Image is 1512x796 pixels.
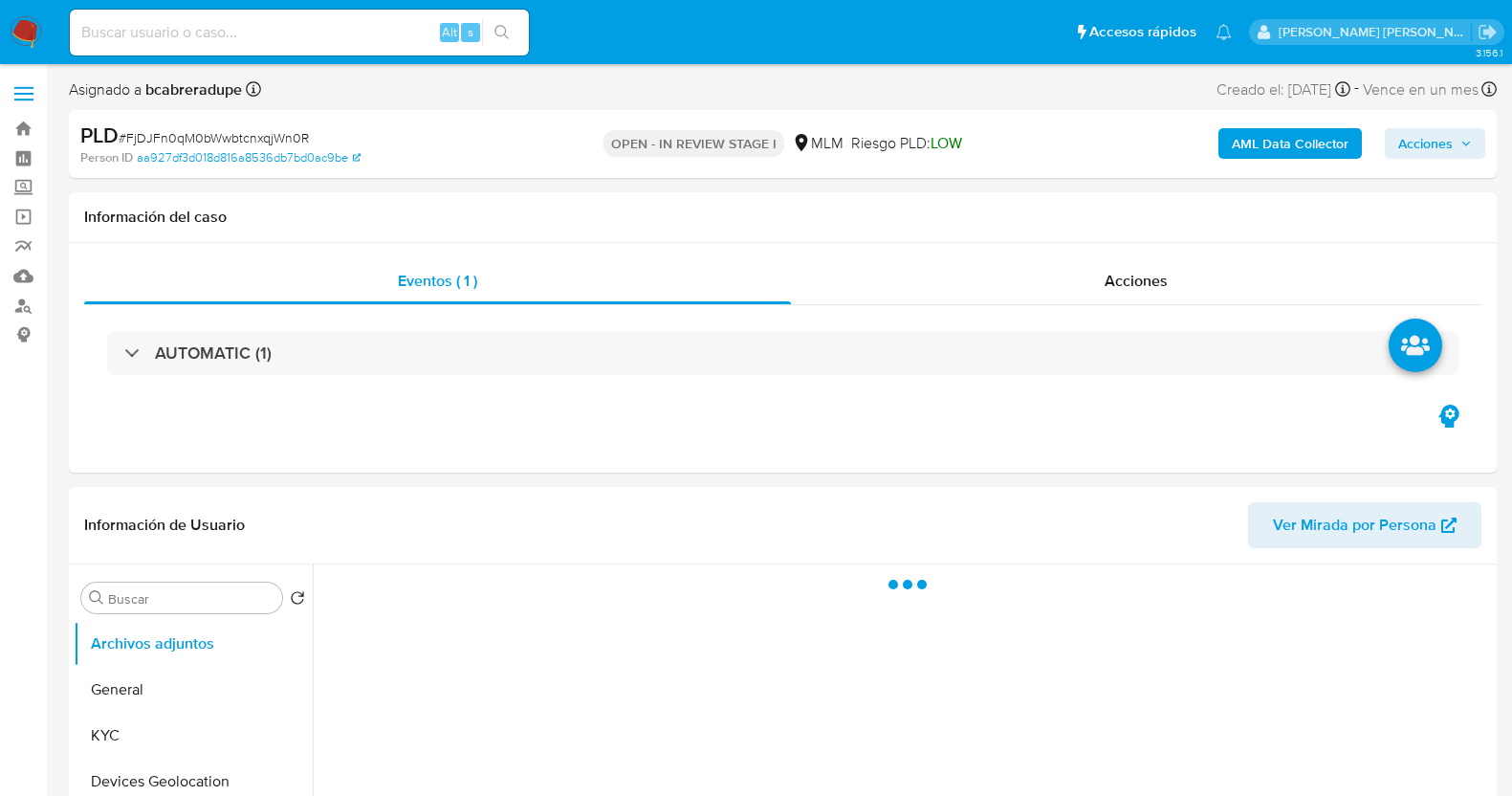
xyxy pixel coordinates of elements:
[1385,128,1485,159] button: Acciones
[70,20,529,45] input: Buscar usuario o caso...
[1216,24,1232,40] a: Notificaciones
[74,621,313,667] button: Archivos adjuntos
[1363,79,1479,100] span: Vence en un mes
[1105,270,1168,292] span: Acciones
[1478,22,1498,42] a: Salir
[931,132,962,154] span: LOW
[1232,128,1348,159] b: AML Data Collector
[482,19,521,46] button: search-icon
[1216,77,1350,102] div: Creado el: [DATE]
[1398,128,1453,159] span: Acciones
[1354,77,1359,102] span: -
[89,590,104,606] button: Buscar
[80,149,133,166] b: Person ID
[290,590,305,611] button: Volver al orden por defecto
[1279,23,1472,41] p: baltazar.cabreradupeyron@mercadolibre.com.mx
[792,133,844,154] div: MLM
[74,713,313,759] button: KYC
[468,23,473,41] span: s
[80,120,119,150] b: PLD
[442,23,457,41] span: Alt
[155,343,272,364] h3: AUTOMATIC (1)
[1248,502,1481,548] button: Ver Mirada por Persona
[84,208,1481,227] h1: Información del caso
[603,130,784,157] p: OPEN - IN REVIEW STAGE I
[137,149,361,166] a: aa927df3d018d816a8536db7bd0ac9be
[398,270,477,292] span: Eventos ( 1 )
[84,516,245,535] h1: Información de Usuario
[142,78,242,100] b: bcabreradupe
[1089,22,1196,42] span: Accesos rápidos
[108,590,274,608] input: Buscar
[1273,502,1436,548] span: Ver Mirada por Persona
[107,331,1458,375] div: AUTOMATIC (1)
[1218,128,1362,159] button: AML Data Collector
[74,667,313,713] button: General
[119,128,309,147] span: # FjDJFn0qM0bWwbtcnxqjWn0R
[69,79,242,100] span: Asignado a
[851,133,962,154] span: Riesgo PLD:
